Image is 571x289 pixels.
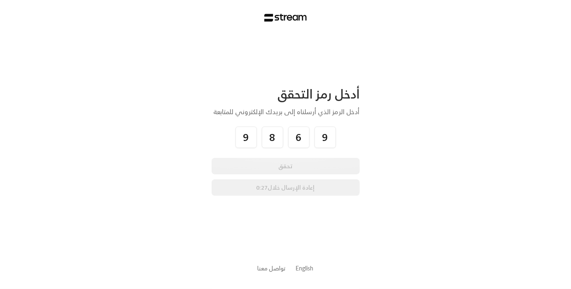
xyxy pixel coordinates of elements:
button: تواصل معنا [258,264,286,273]
a: English [296,261,314,276]
img: Stream Logo [264,14,307,22]
div: أدخل رمز التحقق [212,86,360,102]
div: أدخل الرمز الذي أرسلناه إلى بريدك الإلكتروني للمتابعة [212,107,360,117]
a: تواصل معنا [258,263,286,273]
